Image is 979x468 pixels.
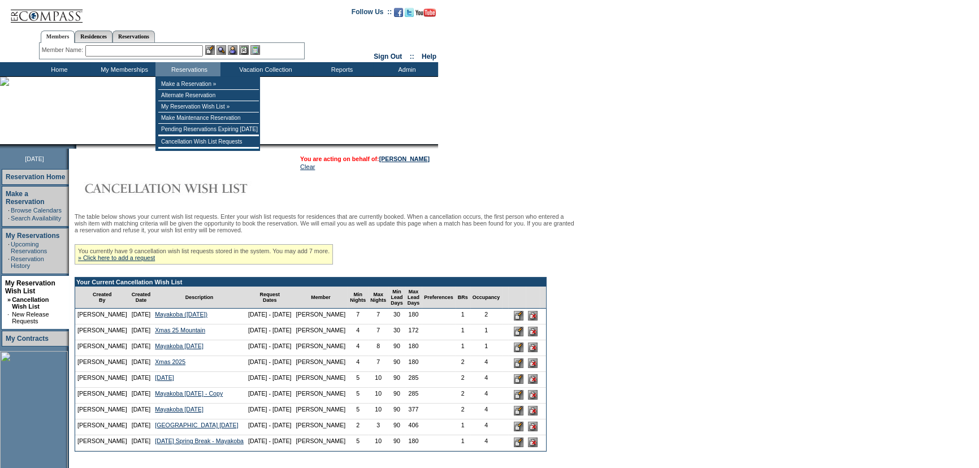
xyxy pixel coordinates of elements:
nobr: [DATE] - [DATE] [248,374,292,381]
td: [DATE] [129,419,153,435]
input: Edit this Request [514,374,523,384]
td: 30 [388,324,405,340]
td: Description [153,287,246,309]
a: Reservation History [11,255,44,269]
input: Delete this Request [528,406,538,415]
td: 10 [368,388,388,404]
td: [PERSON_NAME] [75,309,129,324]
img: b_calculator.gif [250,45,260,55]
a: My Reservation Wish List [5,279,55,295]
input: Edit this Request [514,327,523,336]
a: Become our fan on Facebook [394,11,403,18]
a: » Click here to add a request [78,254,155,261]
td: 7 [368,324,388,340]
a: New Release Requests [12,311,49,324]
td: 3 [368,419,388,435]
td: 285 [405,372,422,388]
td: 90 [388,372,405,388]
a: Members [41,31,75,43]
input: Delete this Request [528,422,538,431]
td: 4 [348,324,368,340]
td: [PERSON_NAME] [294,388,348,404]
td: 5 [348,372,368,388]
td: Home [25,62,90,76]
td: 1 [470,340,503,356]
nobr: [DATE] - [DATE] [248,327,292,333]
a: Sign Out [374,53,402,60]
nobr: [DATE] - [DATE] [248,406,292,413]
td: [DATE] [129,324,153,340]
td: 7 [368,356,388,372]
a: Clear [300,163,315,170]
td: 90 [388,419,405,435]
td: My Reservation Wish List » [158,101,259,112]
a: Mayakoba [DATE] [155,343,203,349]
img: Cancellation Wish List [75,177,301,200]
td: · [8,215,10,222]
td: [PERSON_NAME] [75,324,129,340]
td: [PERSON_NAME] [75,388,129,404]
a: Help [422,53,436,60]
nobr: [DATE] - [DATE] [248,437,292,444]
input: Delete this Request [528,437,538,447]
a: Follow us on Twitter [405,11,414,18]
td: My Memberships [90,62,155,76]
td: 4 [470,372,503,388]
td: 1 [456,340,470,356]
a: Mayakoba [DATE] - Copy [155,390,223,397]
td: Occupancy [470,287,503,309]
td: 90 [388,404,405,419]
img: Follow us on Twitter [405,8,414,17]
input: Edit this Request [514,311,523,320]
td: [DATE] [129,388,153,404]
a: Mayakoba [DATE] [155,406,203,413]
td: Max Nights [368,287,388,309]
td: 4 [470,419,503,435]
td: Reports [308,62,373,76]
td: 90 [388,435,405,451]
input: Delete this Request [528,327,538,336]
td: 90 [388,340,405,356]
td: [PERSON_NAME] [75,419,129,435]
td: 1 [456,309,470,324]
a: Residences [75,31,112,42]
td: 10 [368,404,388,419]
div: Member Name: [42,45,85,55]
td: [PERSON_NAME] [75,404,129,419]
input: Delete this Request [528,390,538,400]
td: Preferences [422,287,456,309]
td: 4 [470,388,503,404]
td: [DATE] [129,435,153,451]
a: [DATE] Spring Break - Mayakoba [155,437,244,444]
td: 2 [456,356,470,372]
td: Reservations [155,62,220,76]
td: [DATE] [129,404,153,419]
span: You are acting on behalf of: [300,155,430,162]
td: [PERSON_NAME] [294,419,348,435]
td: Created Date [129,287,153,309]
a: Mayakoba ([DATE]) [155,311,207,318]
td: Make Maintenance Reservation [158,112,259,124]
td: 2 [348,419,368,435]
td: 4 [348,356,368,372]
td: 2 [456,372,470,388]
td: [PERSON_NAME] [294,340,348,356]
input: Edit this Request [514,422,523,431]
input: Delete this Request [528,358,538,368]
a: Reservations [112,31,155,42]
td: 5 [348,404,368,419]
td: Pending Reservations Expiring [DATE] [158,124,259,135]
td: [PERSON_NAME] [294,356,348,372]
td: 90 [388,356,405,372]
a: [GEOGRAPHIC_DATA] [DATE] [155,422,238,428]
td: 2 [470,309,503,324]
a: Upcoming Reservations [11,241,47,254]
td: 285 [405,388,422,404]
input: Edit this Request [514,406,523,415]
td: · [8,207,10,214]
td: 4 [470,404,503,419]
input: Delete this Request [528,311,538,320]
input: Delete this Request [528,374,538,384]
td: Follow Us :: [352,7,392,20]
td: BRs [456,287,470,309]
